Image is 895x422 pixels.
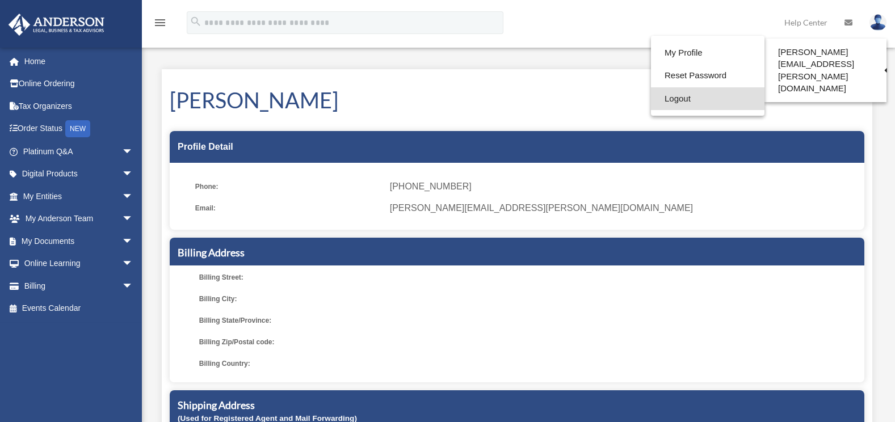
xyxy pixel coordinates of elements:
[170,85,864,115] h1: [PERSON_NAME]
[8,275,150,297] a: Billingarrow_drop_down
[170,131,864,163] div: Profile Detail
[195,200,382,216] span: Email:
[199,269,386,285] span: Billing Street:
[199,334,386,350] span: Billing Zip/Postal code:
[122,185,145,208] span: arrow_drop_down
[8,185,150,208] a: My Entitiesarrow_drop_down
[153,16,167,29] i: menu
[5,14,108,36] img: Anderson Advisors Platinum Portal
[122,140,145,163] span: arrow_drop_down
[390,200,856,216] span: [PERSON_NAME][EMAIL_ADDRESS][PERSON_NAME][DOMAIN_NAME]
[8,230,150,252] a: My Documentsarrow_drop_down
[190,15,202,28] i: search
[122,275,145,298] span: arrow_drop_down
[651,41,764,65] a: My Profile
[122,230,145,253] span: arrow_drop_down
[8,140,150,163] a: Platinum Q&Aarrow_drop_down
[199,291,386,307] span: Billing City:
[651,87,764,111] a: Logout
[8,163,150,185] a: Digital Productsarrow_drop_down
[8,95,150,117] a: Tax Organizers
[153,20,167,29] a: menu
[122,208,145,231] span: arrow_drop_down
[178,246,856,260] h5: Billing Address
[8,297,150,320] a: Events Calendar
[8,117,150,141] a: Order StatusNEW
[764,41,886,99] a: [PERSON_NAME][EMAIL_ADDRESS][PERSON_NAME][DOMAIN_NAME]
[199,313,386,328] span: Billing State/Province:
[195,179,382,195] span: Phone:
[8,73,150,95] a: Online Ordering
[8,50,150,73] a: Home
[869,14,886,31] img: User Pic
[199,356,386,372] span: Billing Country:
[122,163,145,186] span: arrow_drop_down
[651,64,764,87] a: Reset Password
[8,252,150,275] a: Online Learningarrow_drop_down
[122,252,145,276] span: arrow_drop_down
[65,120,90,137] div: NEW
[178,398,856,412] h5: Shipping Address
[390,179,856,195] span: [PHONE_NUMBER]
[8,208,150,230] a: My Anderson Teamarrow_drop_down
